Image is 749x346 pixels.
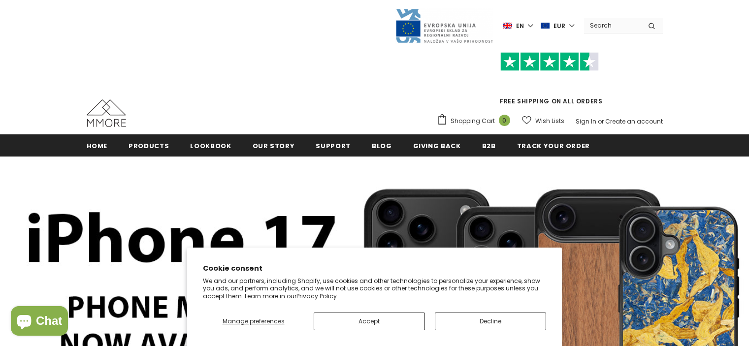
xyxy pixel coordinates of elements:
[503,22,512,30] img: i-lang-1.png
[451,116,495,126] span: Shopping Cart
[316,134,351,157] a: support
[190,134,231,157] a: Lookbook
[435,313,546,330] button: Decline
[522,112,564,129] a: Wish Lists
[482,141,496,151] span: B2B
[223,317,285,325] span: Manage preferences
[535,116,564,126] span: Wish Lists
[296,292,337,300] a: Privacy Policy
[253,141,295,151] span: Our Story
[437,114,515,128] a: Shopping Cart 0
[203,263,546,274] h2: Cookie consent
[190,141,231,151] span: Lookbook
[87,141,108,151] span: Home
[517,134,590,157] a: Track your order
[413,134,461,157] a: Giving back
[598,117,604,126] span: or
[499,115,510,126] span: 0
[584,18,641,32] input: Search Site
[605,117,663,126] a: Create an account
[8,306,71,338] inbox-online-store-chat: Shopify online store chat
[203,277,546,300] p: We and our partners, including Shopify, use cookies and other technologies to personalize your ex...
[482,134,496,157] a: B2B
[395,21,493,30] a: Javni Razpis
[437,71,663,96] iframe: Customer reviews powered by Trustpilot
[314,313,425,330] button: Accept
[87,134,108,157] a: Home
[437,57,663,105] span: FREE SHIPPING ON ALL ORDERS
[372,141,392,151] span: Blog
[500,52,599,71] img: Trust Pilot Stars
[129,141,169,151] span: Products
[395,8,493,44] img: Javni Razpis
[129,134,169,157] a: Products
[203,313,304,330] button: Manage preferences
[316,141,351,151] span: support
[372,134,392,157] a: Blog
[516,21,524,31] span: en
[253,134,295,157] a: Our Story
[576,117,596,126] a: Sign In
[554,21,565,31] span: EUR
[87,99,126,127] img: MMORE Cases
[517,141,590,151] span: Track your order
[413,141,461,151] span: Giving back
